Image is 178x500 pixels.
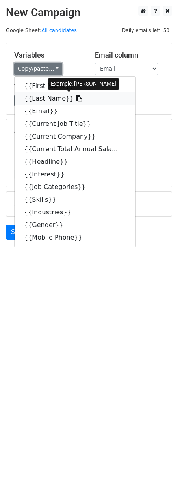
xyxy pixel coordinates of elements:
[15,155,135,168] a: {{Headline}}
[139,462,178,500] iframe: Chat Widget
[15,80,135,92] a: {{First Name}}
[48,78,119,90] div: Example: [PERSON_NAME]
[15,168,135,181] a: {{Interest}}
[15,105,135,118] a: {{Email}}
[15,143,135,155] a: {{Current Total Annual Sala...
[6,6,172,19] h2: New Campaign
[41,27,77,33] a: All candidates
[119,26,172,35] span: Daily emails left: 50
[15,181,135,193] a: {{Job Categories}}
[15,118,135,130] a: {{Current Job Title}}
[15,219,135,231] a: {{Gender}}
[14,51,83,60] h5: Variables
[15,92,135,105] a: {{Last Name}}
[119,27,172,33] a: Daily emails left: 50
[95,51,164,60] h5: Email column
[14,63,62,75] a: Copy/paste...
[15,193,135,206] a: {{Skills}}
[6,225,32,240] a: Send
[6,27,77,33] small: Google Sheet:
[15,231,135,244] a: {{Mobile Phone}}
[15,130,135,143] a: {{Current Company}}
[15,206,135,219] a: {{Industries}}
